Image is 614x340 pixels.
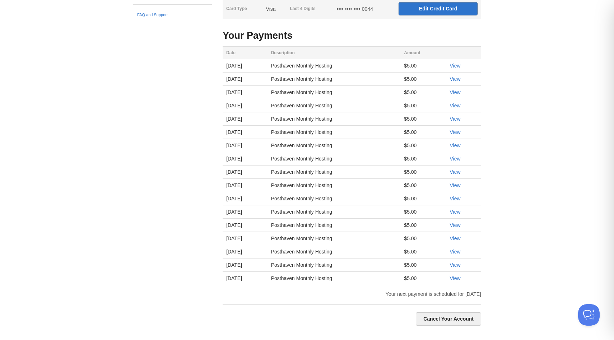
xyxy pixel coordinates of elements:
td: Posthaven Monthly Hosting [268,99,401,112]
a: View [450,182,460,188]
td: [DATE] [223,99,268,112]
td: Posthaven Monthly Hosting [268,166,401,179]
td: $5.00 [400,205,446,219]
th: Amount [400,47,446,60]
th: Date [223,47,268,60]
td: Posthaven Monthly Hosting [268,152,401,166]
td: [DATE] [223,192,268,205]
td: Posthaven Monthly Hosting [268,192,401,205]
a: FAQ and Support [137,12,208,18]
a: View [450,63,460,69]
iframe: Help Scout Beacon - Open [578,304,600,326]
div: Your next payment is scheduled for [DATE] [217,292,487,297]
td: Posthaven Monthly Hosting [268,126,401,139]
td: $5.00 [400,219,446,232]
td: [DATE] [223,179,268,192]
a: View [450,156,460,162]
td: [DATE] [223,219,268,232]
a: Cancel Your Account [416,312,481,326]
a: View [450,103,460,108]
td: [DATE] [223,166,268,179]
td: [DATE] [223,205,268,219]
td: [DATE] [223,73,268,86]
a: View [450,209,460,215]
td: [DATE] [223,112,268,126]
td: Posthaven Monthly Hosting [268,205,401,219]
td: $5.00 [400,166,446,179]
td: Posthaven Monthly Hosting [268,272,401,285]
td: Posthaven Monthly Hosting [268,259,401,272]
td: [DATE] [223,126,268,139]
td: $5.00 [400,73,446,86]
a: View [450,222,460,228]
td: [DATE] [223,259,268,272]
td: Posthaven Monthly Hosting [268,86,401,99]
a: View [450,116,460,122]
th: Description [268,47,401,60]
td: Posthaven Monthly Hosting [268,73,401,86]
td: Posthaven Monthly Hosting [268,139,401,152]
td: $5.00 [400,179,446,192]
td: $5.00 [400,112,446,126]
td: [DATE] [223,272,268,285]
td: $5.00 [400,192,446,205]
td: $5.00 [400,86,446,99]
a: View [450,249,460,255]
a: View [450,143,460,148]
td: $5.00 [400,139,446,152]
td: Posthaven Monthly Hosting [268,112,401,126]
a: View [450,262,460,268]
a: View [450,196,460,201]
a: View [450,76,460,82]
a: View [450,169,460,175]
a: View [450,89,460,95]
td: Posthaven Monthly Hosting [268,179,401,192]
td: $5.00 [400,59,446,73]
td: Posthaven Monthly Hosting [268,219,401,232]
a: View [450,275,460,281]
td: Posthaven Monthly Hosting [268,245,401,259]
td: [DATE] [223,152,268,166]
td: [DATE] [223,86,268,99]
a: View [450,129,460,135]
td: [DATE] [223,139,268,152]
td: Posthaven Monthly Hosting [268,59,401,73]
td: [DATE] [223,232,268,245]
td: $5.00 [400,232,446,245]
td: $5.00 [400,259,446,272]
input: Edit Credit Card [399,2,478,15]
td: $5.00 [400,152,446,166]
h3: Your Payments [223,31,481,41]
a: View [450,236,460,241]
td: [DATE] [223,245,268,259]
td: [DATE] [223,59,268,73]
td: $5.00 [400,245,446,259]
td: $5.00 [400,272,446,285]
td: $5.00 [400,126,446,139]
td: $5.00 [400,99,446,112]
td: Posthaven Monthly Hosting [268,232,401,245]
